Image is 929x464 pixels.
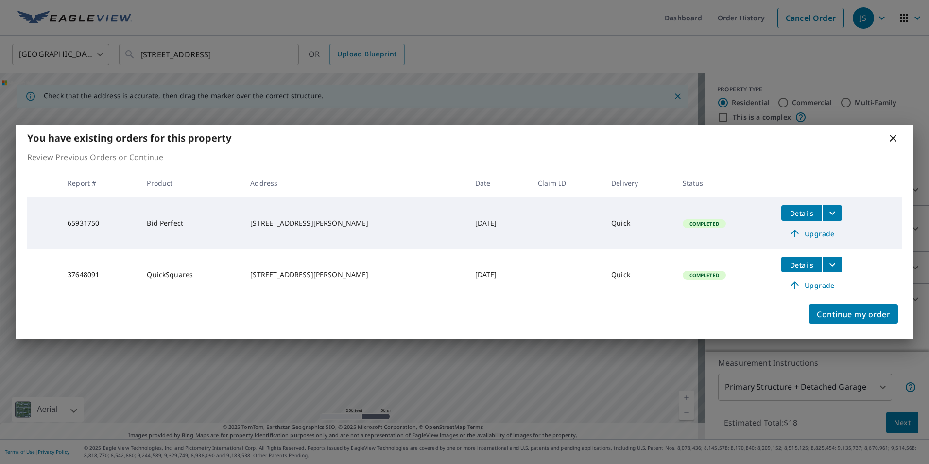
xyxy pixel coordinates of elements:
[822,257,842,272] button: filesDropdownBtn-37648091
[27,131,231,144] b: You have existing orders for this property
[781,277,842,293] a: Upgrade
[787,228,836,239] span: Upgrade
[603,197,674,249] td: Quick
[603,249,674,301] td: Quick
[817,307,890,321] span: Continue my order
[467,169,530,197] th: Date
[684,220,725,227] span: Completed
[60,249,139,301] td: 37648091
[250,218,459,228] div: [STREET_ADDRESS][PERSON_NAME]
[530,169,603,197] th: Claim ID
[787,279,836,291] span: Upgrade
[787,209,816,218] span: Details
[242,169,467,197] th: Address
[787,260,816,269] span: Details
[809,304,898,324] button: Continue my order
[822,205,842,221] button: filesDropdownBtn-65931750
[467,249,530,301] td: [DATE]
[675,169,774,197] th: Status
[781,226,842,241] a: Upgrade
[139,169,242,197] th: Product
[467,197,530,249] td: [DATE]
[781,257,822,272] button: detailsBtn-37648091
[684,272,725,279] span: Completed
[139,197,242,249] td: Bid Perfect
[139,249,242,301] td: QuickSquares
[60,169,139,197] th: Report #
[781,205,822,221] button: detailsBtn-65931750
[60,197,139,249] td: 65931750
[27,151,902,163] p: Review Previous Orders or Continue
[250,270,459,280] div: [STREET_ADDRESS][PERSON_NAME]
[603,169,674,197] th: Delivery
